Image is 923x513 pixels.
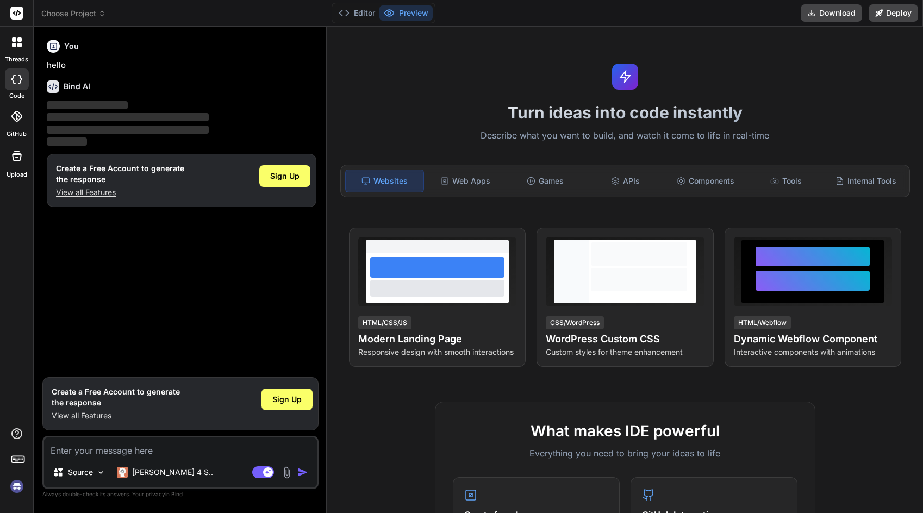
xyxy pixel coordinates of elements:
[56,187,184,198] p: View all Features
[42,489,319,499] p: Always double-check its answers. Your in Bind
[117,467,128,478] img: Claude 4 Sonnet
[426,170,504,192] div: Web Apps
[9,91,24,101] label: code
[280,466,293,479] img: attachment
[546,347,704,358] p: Custom styles for theme enhancement
[41,8,106,19] span: Choose Project
[7,129,27,139] label: GitHub
[297,467,308,478] img: icon
[7,170,27,179] label: Upload
[358,347,516,358] p: Responsive design with smooth interactions
[132,467,213,478] p: [PERSON_NAME] 4 S..
[546,316,604,329] div: CSS/WordPress
[52,410,180,421] p: View all Features
[507,170,584,192] div: Games
[334,129,916,143] p: Describe what you want to build, and watch it come to life in real-time
[96,468,105,477] img: Pick Models
[68,467,93,478] p: Source
[358,316,411,329] div: HTML/CSS/JS
[345,170,424,192] div: Websites
[47,101,128,109] span: ‌
[587,170,664,192] div: APIs
[334,5,379,21] button: Editor
[801,4,862,22] button: Download
[734,347,892,358] p: Interactive components with animations
[146,491,165,497] span: privacy
[52,386,180,408] h1: Create a Free Account to generate the response
[47,126,209,134] span: ‌
[747,170,825,192] div: Tools
[47,137,87,146] span: ‌
[358,331,516,347] h4: Modern Landing Page
[8,477,26,496] img: signin
[334,103,916,122] h1: Turn ideas into code instantly
[667,170,745,192] div: Components
[56,163,184,185] h1: Create a Free Account to generate the response
[64,41,79,52] h6: You
[64,81,90,92] h6: Bind AI
[734,316,791,329] div: HTML/Webflow
[453,420,797,442] h2: What makes IDE powerful
[827,170,905,192] div: Internal Tools
[379,5,433,21] button: Preview
[453,447,797,460] p: Everything you need to bring your ideas to life
[734,331,892,347] h4: Dynamic Webflow Component
[47,59,316,72] p: hello
[5,55,28,64] label: threads
[47,113,209,121] span: ‌
[270,171,300,182] span: Sign Up
[869,4,918,22] button: Deploy
[546,331,704,347] h4: WordPress Custom CSS
[272,394,302,405] span: Sign Up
